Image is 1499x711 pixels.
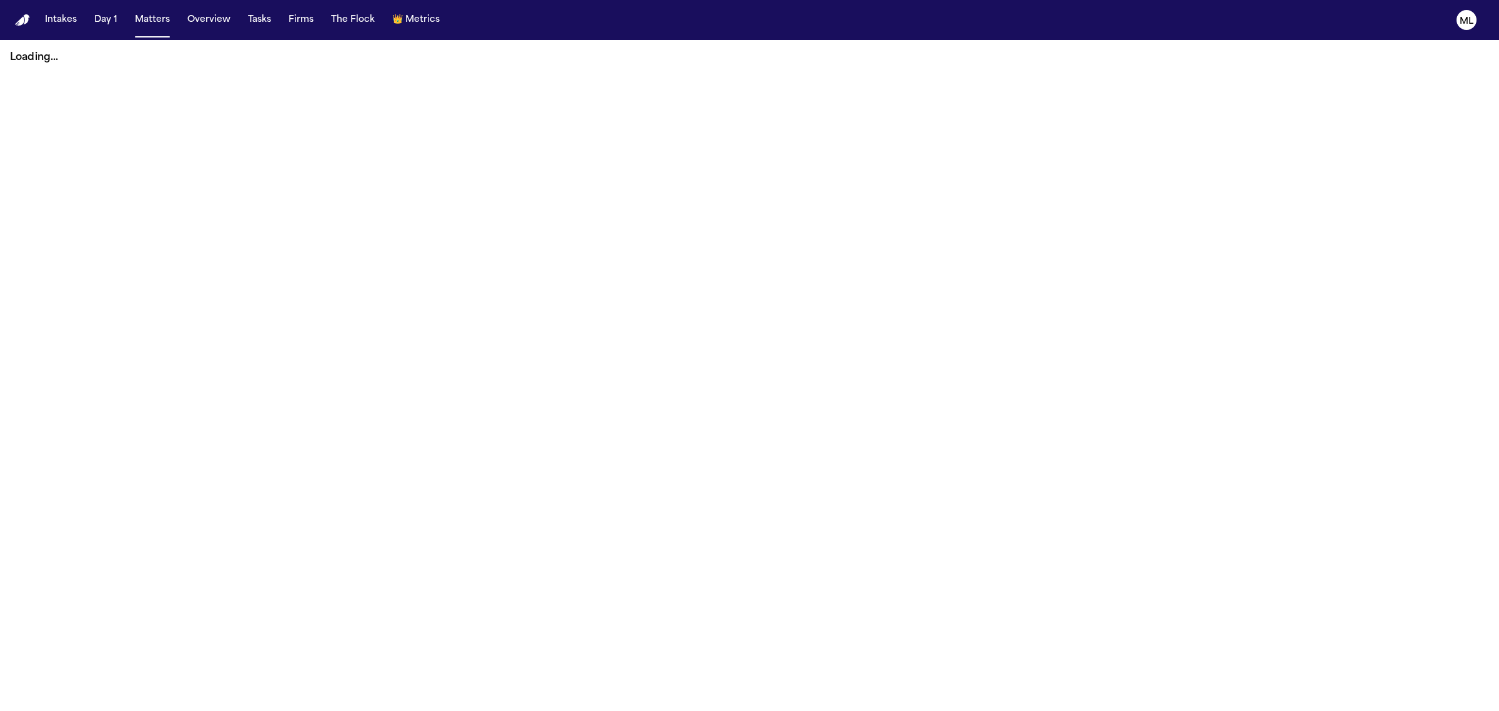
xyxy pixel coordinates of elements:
button: Tasks [243,9,276,31]
button: Matters [130,9,175,31]
button: Overview [182,9,235,31]
a: Home [15,14,30,26]
text: ML [1460,17,1473,26]
span: crown [392,14,403,26]
button: crownMetrics [387,9,445,31]
img: Finch Logo [15,14,30,26]
p: Loading... [10,50,1489,65]
button: Firms [284,9,319,31]
span: Metrics [405,14,440,26]
button: Day 1 [89,9,122,31]
button: The Flock [326,9,380,31]
button: Intakes [40,9,82,31]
